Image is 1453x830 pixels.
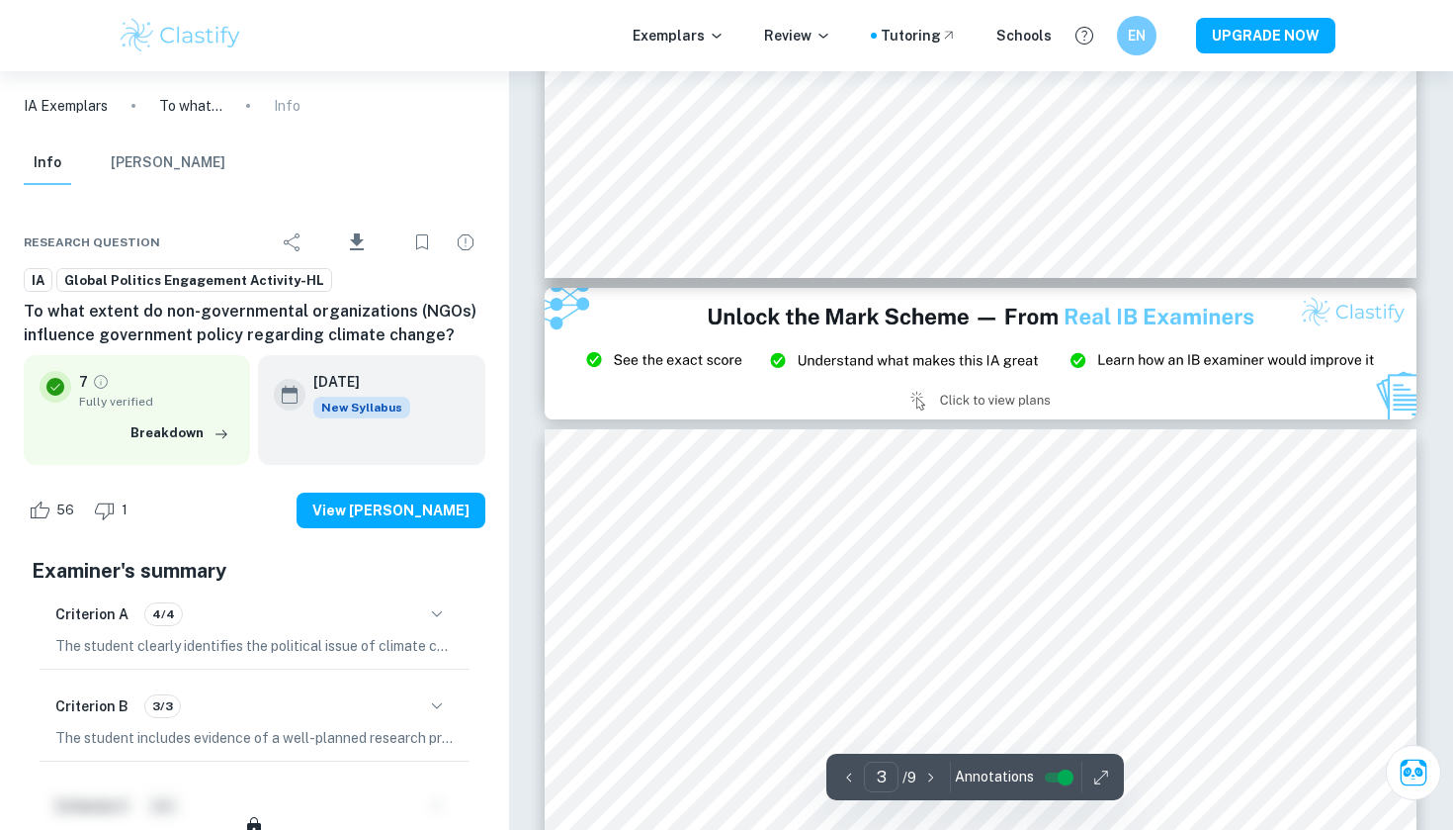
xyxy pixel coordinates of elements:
span: 4/4 [145,605,182,623]
div: Dislike [89,495,138,526]
span: 56 [45,501,85,520]
span: Annotations [955,767,1034,787]
span: New Syllabus [313,397,410,418]
p: Info [274,95,300,117]
div: Starting from the May 2026 session, the Global Politics Engagement Activity requirements have cha... [313,397,410,418]
a: IA [24,268,52,293]
span: Fully verified [79,393,234,411]
span: 1 [111,501,138,520]
div: Bookmark [402,223,442,262]
div: Like [24,495,85,526]
button: EN [1117,16,1156,55]
img: Clastify logo [118,16,243,55]
button: UPGRADE NOW [1196,18,1335,53]
span: Research question [24,233,160,251]
h6: To what extent do non-governmental organizations (NGOs) influence government policy regarding cli... [24,300,485,347]
p: 7 [79,371,88,393]
h6: Criterion A [55,603,128,625]
h6: EN [1126,25,1149,46]
h6: Criterion B [55,695,128,717]
a: Tutoring [881,25,957,46]
img: Ad [545,288,1416,418]
button: [PERSON_NAME] [111,141,225,185]
a: Schools [996,25,1052,46]
div: Report issue [446,223,485,262]
span: Global Politics Engagement Activity-HL [57,271,331,291]
button: Help and Feedback [1068,19,1101,52]
h6: [DATE] [313,371,394,393]
a: Global Politics Engagement Activity-HL [56,268,332,293]
a: IA Exemplars [24,95,108,117]
span: IA [25,271,51,291]
a: Grade fully verified [92,373,110,391]
h5: Examiner's summary [32,556,477,586]
p: / 9 [902,767,916,788]
p: The student includes evidence of a well-planned research process by engaging with representatives... [55,727,454,749]
button: Info [24,141,71,185]
button: Breakdown [126,418,234,448]
p: The student clearly identifies the political issue of climate change in the report, outlining the... [55,635,454,657]
span: 3/3 [145,697,180,715]
p: To what extent do non-governmental organizations (NGOs) influence government policy regarding cli... [159,95,222,117]
button: Ask Clai [1386,745,1441,800]
div: Download [316,217,398,268]
button: View [PERSON_NAME] [297,493,485,528]
div: Share [273,223,312,262]
p: Exemplars [633,25,725,46]
p: Review [764,25,831,46]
